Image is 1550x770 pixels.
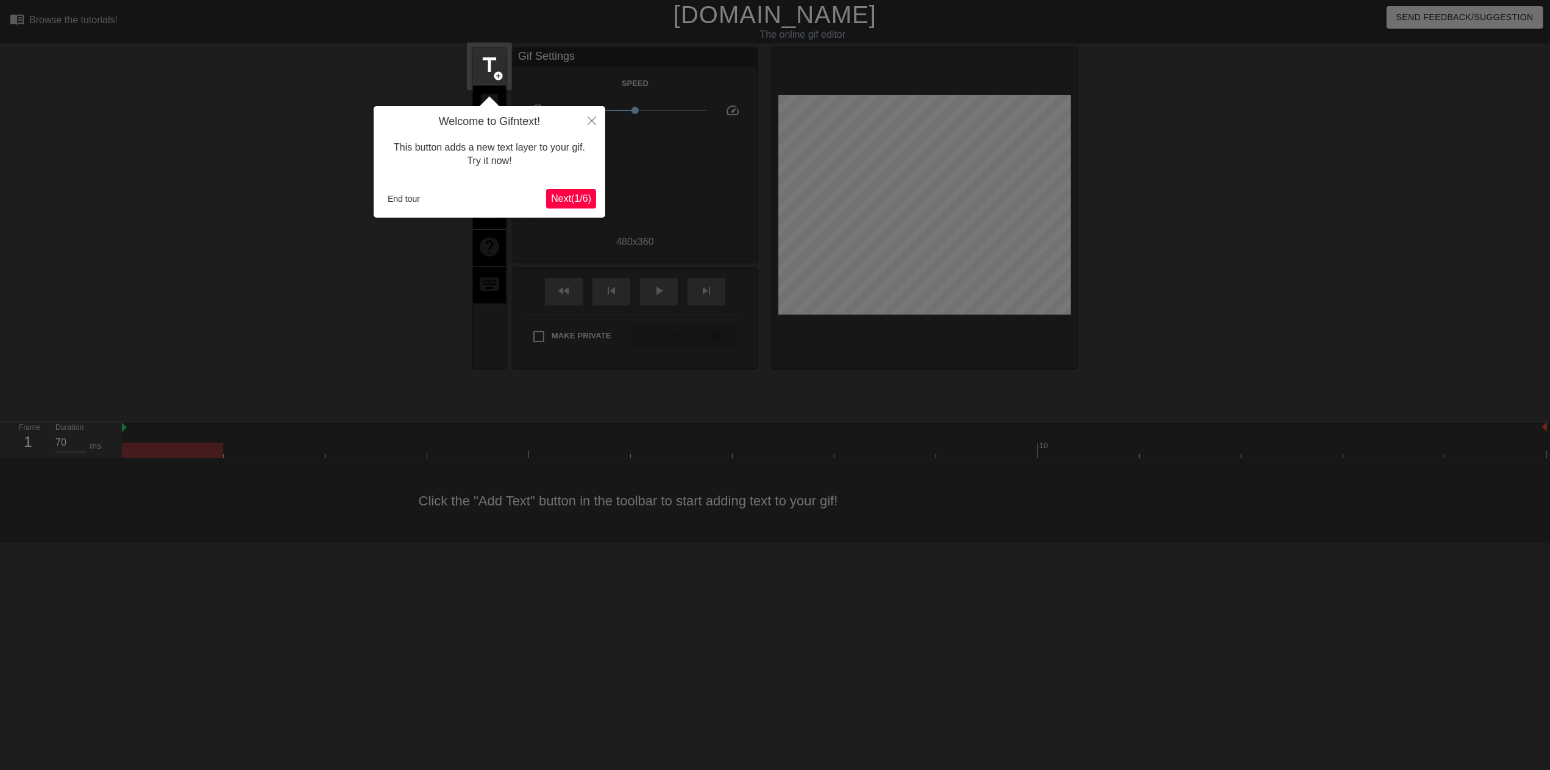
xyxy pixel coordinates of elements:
span: Next ( 1 / 6 ) [551,193,591,204]
h4: Welcome to Gifntext! [383,115,596,129]
button: End tour [383,190,425,208]
button: Close [578,106,605,134]
div: This button adds a new text layer to your gif. Try it now! [383,129,596,180]
button: Next [546,189,596,209]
